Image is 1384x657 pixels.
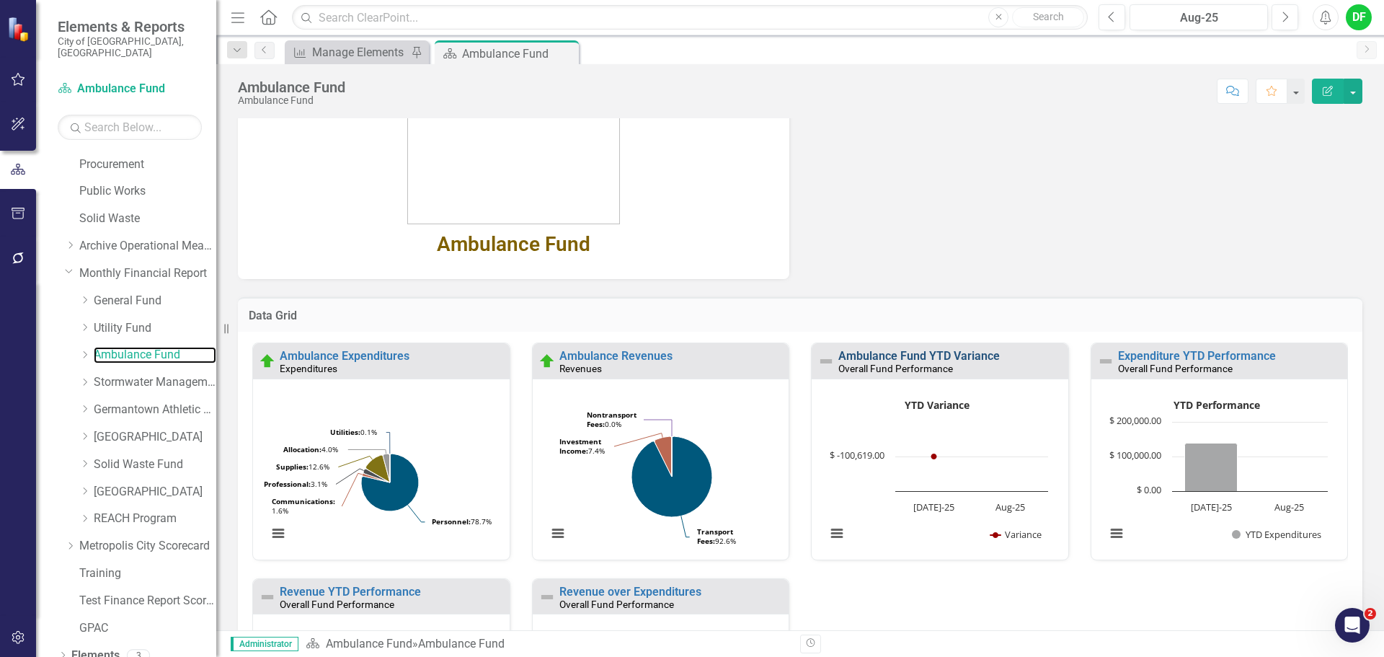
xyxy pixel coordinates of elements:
[631,436,712,517] path: Transport Fees, 137,960.
[276,462,309,472] tspan: Supplies:
[1099,394,1341,556] div: YTD Performance. Highcharts interactive chart.
[559,585,701,599] a: Revenue over Expenditures
[1118,363,1233,374] small: Overall Fund Performance
[819,394,1061,556] div: YTD Variance. Highcharts interactive chart.
[283,444,338,454] text: 4.0%
[432,516,492,526] text: 78.7%
[79,565,216,582] a: Training
[538,353,556,370] img: On Target
[249,309,1352,322] h3: Data Grid
[817,353,835,370] img: Not Defined
[1335,608,1370,643] iframe: Intercom live chat
[559,436,605,456] text: 7.4%
[559,436,602,456] tspan: Investment Income:
[559,363,602,374] small: Revenues
[838,363,953,374] small: Overall Fund Performance
[94,374,216,391] a: Stormwater Management Fund
[94,320,216,337] a: Utility Fund
[1099,394,1335,556] svg: Interactive chart
[94,347,216,363] a: Ambulance Fund
[259,588,276,606] img: Not Defined
[252,343,510,560] div: Double-Click to Edit
[260,394,502,556] div: Chart. Highcharts interactive chart.
[830,449,884,462] text: $ -100,619.00
[231,637,298,651] span: Administrator
[540,394,782,556] div: Chart. Highcharts interactive chart.
[1109,449,1161,462] text: $ 100,000.00
[819,394,1055,556] svg: Interactive chart
[532,343,790,560] div: Double-Click to Edit
[94,457,216,473] a: Solid Waste Fund
[587,410,637,429] text: 0.0%
[587,410,637,429] tspan: Nontransport Fees:
[238,95,345,106] div: Ambulance Fund
[79,211,216,227] a: Solid Waste
[330,427,360,437] tspan: Utilities:
[330,427,377,437] text: 0.1%
[94,511,216,527] a: REACH Program
[1130,4,1268,30] button: Aug-25
[697,526,736,546] text: 92.6%
[280,349,409,363] a: Ambulance Expenditures
[1118,349,1276,363] a: Expenditure YTD Performance
[94,293,216,309] a: General Fund
[1232,528,1322,541] button: Show YTD Expenditures
[58,35,202,59] small: City of [GEOGRAPHIC_DATA], [GEOGRAPHIC_DATA]
[58,81,202,97] a: Ambulance Fund
[79,183,216,200] a: Public Works
[363,469,390,482] path: Professional, 12,517.
[432,516,471,526] tspan: Personnel:
[238,79,345,95] div: Ambulance Fund
[1137,483,1161,496] text: $ 0.00
[697,526,734,546] tspan: Transport Fees:
[283,444,321,454] tspan: Allocation:
[79,593,216,609] a: Test Finance Report Scorecard
[811,343,1069,560] div: Double-Click to Edit
[655,436,672,477] path: Investment Income, 10,945.
[94,484,216,501] a: [GEOGRAPHIC_DATA]
[272,496,335,516] text: 1.6%
[280,585,421,599] a: Revenue YTD Performance
[259,353,276,370] img: On Target
[1365,608,1376,619] span: 2
[418,637,505,651] div: Ambulance Fund
[1012,7,1084,27] button: Search
[280,599,394,610] small: Overall Fund Performance
[94,429,216,446] a: [GEOGRAPHIC_DATA]
[312,43,407,61] div: Manage Elements
[306,636,789,653] div: »
[264,479,311,489] tspan: Professional:
[559,349,673,363] a: Ambulance Revenues
[366,455,390,482] path: Supplies, 51,230.
[260,394,497,556] svg: Interactive chart
[538,588,556,606] img: Not Defined
[58,115,202,140] input: Search Below...
[462,45,575,63] div: Ambulance Fund
[58,18,202,35] span: Elements & Reports
[437,232,590,256] span: Ambulance Fund
[383,454,390,482] path: Allocation, 16,283.
[931,454,937,459] path: Jul-25, -100,619. Variance.
[276,462,329,472] text: 12.6%
[1135,9,1263,27] div: Aug-25
[326,637,412,651] a: Ambulance Fund
[540,394,776,556] svg: Interactive chart
[361,454,419,511] path: Personnel, 320,731.
[995,501,1025,513] text: Aug-25
[905,398,970,412] text: YTD Variance
[1190,501,1231,513] text: [DATE]-25
[268,524,288,544] button: View chart menu, Chart
[1346,4,1372,30] button: DF
[79,265,216,282] a: Monthly Financial Report
[990,528,1042,541] button: Show Variance
[79,156,216,173] a: Procurement
[1274,501,1303,513] text: Aug-25
[1033,11,1064,22] span: Search
[1091,343,1349,560] div: Double-Click to Edit
[79,538,216,555] a: Metropolis City Scorecard
[288,43,407,61] a: Manage Elements
[913,501,954,513] text: [DATE]-25
[1174,398,1260,412] text: YTD Performance
[1184,443,1237,491] path: Jul-25, 137,599. YTD Expenditures.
